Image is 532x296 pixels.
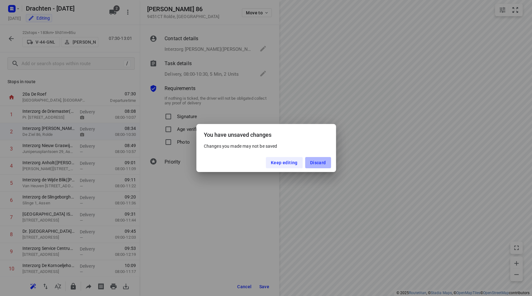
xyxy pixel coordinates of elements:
span: Discard [310,160,326,165]
button: Keep editing [266,157,303,168]
button: Discard [305,157,331,168]
span: Keep editing [271,160,298,165]
p: Changes you made may not be saved [204,143,328,149]
div: You have unsaved changes [196,124,336,143]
